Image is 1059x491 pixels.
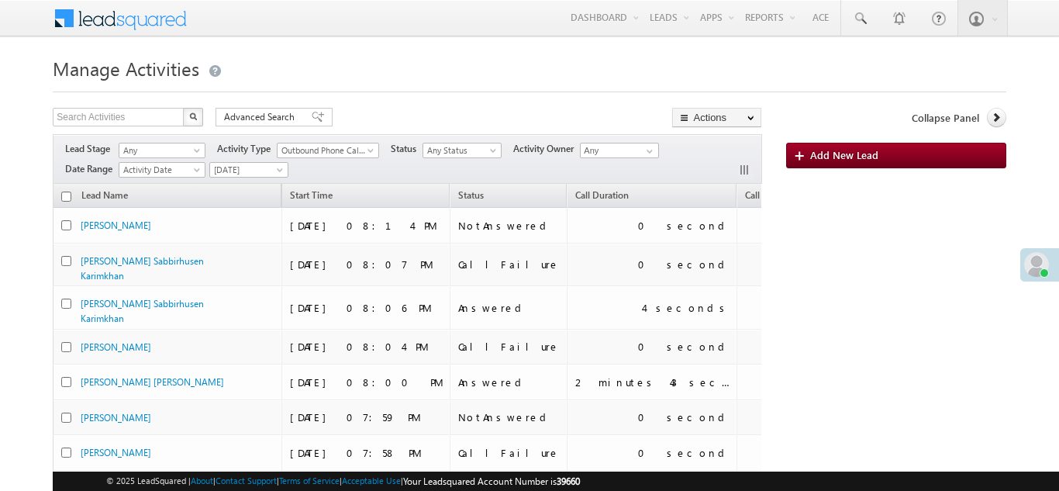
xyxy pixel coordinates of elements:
span: Lead Stage [65,142,116,156]
a: [DATE] [209,162,288,178]
a: Start Time [282,187,340,207]
span: Status [391,142,423,156]
span: Start Time [290,189,333,201]
input: Type to Search [580,143,659,158]
div: 4 seconds [642,301,730,315]
span: Advanced Search [224,110,299,124]
a: [PERSON_NAME] [81,412,151,424]
a: Terms of Service [279,475,340,486]
div: [DATE] 07:59 PM [290,410,443,424]
span: Manage Activities [53,56,199,81]
a: Call Duration [567,187,636,207]
span: Status [458,189,484,201]
div: 0 second [638,446,730,460]
a: [PERSON_NAME] [81,341,151,353]
span: Activity Date [119,163,200,177]
span: 39660 [557,475,580,487]
a: Outbound Phone Call Activity [277,143,379,158]
a: [PERSON_NAME] Sabbirhusen Karimkhan [81,298,204,324]
span: Call Duration [575,189,629,201]
div: [DATE] 08:06 PM [290,301,443,315]
button: Actions [672,108,761,127]
span: © 2025 LeadSquared | | | | | [106,474,580,489]
div: 0 second [638,340,730,354]
div: [DATE] 08:00 PM [290,375,443,389]
a: Status [450,187,492,207]
span: Your Leadsquared Account Number is [403,475,580,487]
div: Answered [458,301,560,315]
span: Add New Lead [810,148,878,161]
div: [DATE] 08:04 PM [290,340,443,354]
span: Date Range [65,162,119,176]
div: Answered [458,375,560,389]
div: CallFailure [458,446,560,460]
input: Check all records [61,192,71,202]
a: [PERSON_NAME] [81,220,151,231]
div: 0 second [638,219,730,233]
a: Contact Support [216,475,277,486]
a: Show All Items [638,143,657,159]
div: [DATE] 08:07 PM [290,258,443,271]
div: CallFailure [458,340,560,354]
div: 2 minutes 43 seconds [575,375,730,389]
img: Search [189,112,197,120]
span: Activity Type [217,142,277,156]
a: About [191,475,213,486]
span: Activity Owner [513,142,580,156]
span: Any Status [423,143,497,157]
div: NotAnswered [458,219,560,233]
span: Call Recording URL [745,189,823,201]
span: Any [119,143,200,157]
span: Collapse Panel [912,111,979,125]
a: [PERSON_NAME] Sabbirhusen Karimkhan [81,255,204,282]
div: [DATE] 08:14 PM [290,219,443,233]
span: [DATE] [210,163,284,177]
a: [PERSON_NAME] [81,447,151,458]
span: Outbound Phone Call Activity [278,143,371,157]
a: Any Status [423,143,502,158]
div: 0 second [638,258,730,271]
a: Any [119,143,205,158]
span: Lead Name [74,187,136,207]
a: Acceptable Use [342,475,401,486]
div: CallFailure [458,258,560,271]
a: [PERSON_NAME] [PERSON_NAME] [81,376,224,388]
div: [DATE] 07:58 PM [290,446,443,460]
div: NotAnswered [458,410,560,424]
a: Activity Date [119,162,205,178]
div: 0 second [638,410,730,424]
